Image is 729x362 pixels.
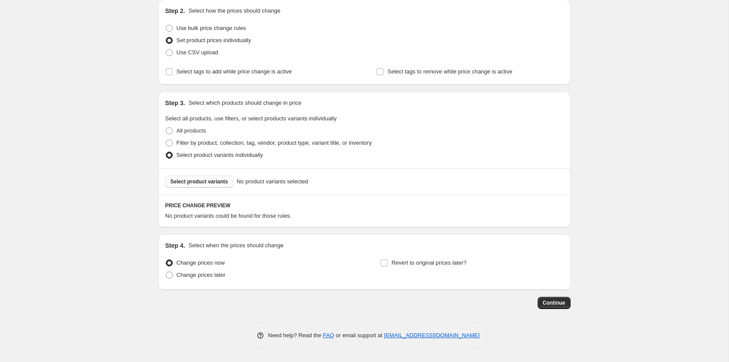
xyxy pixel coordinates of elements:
span: No product variants could be found for those rules. [165,213,292,219]
h2: Step 4. [165,241,185,250]
a: [EMAIL_ADDRESS][DOMAIN_NAME] [384,332,479,339]
button: Select product variants [165,176,233,188]
span: Use CSV upload [177,49,218,56]
span: Revert to original prices later? [391,259,466,266]
span: Need help? Read the [268,332,323,339]
span: All products [177,127,206,134]
span: Select tags to remove while price change is active [387,68,512,75]
span: Use bulk price change rules [177,25,246,31]
span: Select tags to add while price change is active [177,68,292,75]
h2: Step 2. [165,7,185,15]
span: Change prices now [177,259,225,266]
span: Select product variants individually [177,152,263,158]
span: Select product variants [171,178,228,185]
span: Set product prices individually [177,37,251,43]
span: No product variants selected [236,177,308,186]
span: or email support at [334,332,384,339]
span: Change prices later [177,272,226,278]
p: Select when the prices should change [188,241,283,250]
h2: Step 3. [165,99,185,107]
a: FAQ [323,332,334,339]
h6: PRICE CHANGE PREVIEW [165,202,564,209]
span: Continue [543,299,565,306]
span: Filter by product, collection, tag, vendor, product type, variant title, or inventory [177,139,372,146]
span: Select all products, use filters, or select products variants individually [165,115,337,122]
p: Select how the prices should change [188,7,280,15]
button: Continue [538,297,571,309]
p: Select which products should change in price [188,99,301,107]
